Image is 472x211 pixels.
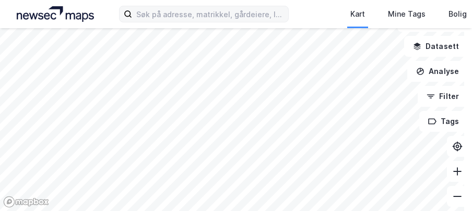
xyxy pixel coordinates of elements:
div: Kontrollprogram for chat [420,161,472,211]
div: Mine Tags [388,8,426,20]
img: logo.a4113a55bc3d86da70a041830d287a7e.svg [17,6,94,22]
iframe: Chat Widget [420,161,472,211]
button: Analyse [407,61,468,82]
div: Kart [350,8,365,20]
div: Bolig [449,8,467,20]
button: Datasett [404,36,468,57]
input: Søk på adresse, matrikkel, gårdeiere, leietakere eller personer [132,6,288,22]
button: Tags [419,111,468,132]
a: Mapbox homepage [3,196,49,208]
button: Filter [418,86,468,107]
